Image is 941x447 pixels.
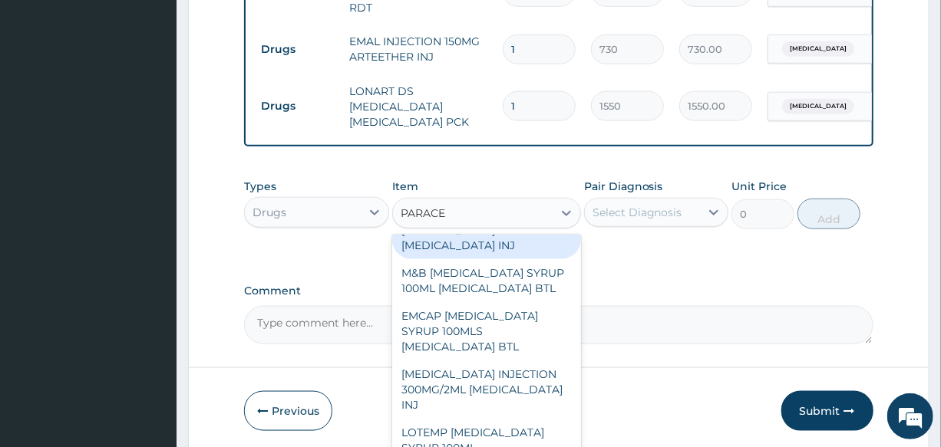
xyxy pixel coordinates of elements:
div: [MEDICAL_DATA] INJECTION 300MG/2ML [MEDICAL_DATA] INJ [392,360,581,419]
img: d_794563401_company_1708531726252_794563401 [28,77,62,115]
label: Types [244,180,276,193]
div: Chat with us now [80,86,258,106]
span: [MEDICAL_DATA] [782,99,854,114]
td: EMAL INJECTION 150MG ARTEETHER INJ [342,26,495,72]
div: M&B [MEDICAL_DATA] SYRUP 100ML [MEDICAL_DATA] BTL [392,259,581,302]
span: We're online! [89,129,212,284]
div: Minimize live chat window [252,8,289,44]
td: Drugs [253,35,342,64]
button: Previous [244,391,332,431]
div: EMCAP [MEDICAL_DATA] SYRUP 100MLS [MEDICAL_DATA] BTL [392,302,581,360]
div: Select Diagnosis [593,205,682,220]
label: Unit Price [731,179,787,194]
span: [MEDICAL_DATA] [782,41,854,57]
div: Drugs [253,205,286,220]
td: LONART DS [MEDICAL_DATA] [MEDICAL_DATA] PCK [342,76,495,137]
div: [MEDICAL_DATA] 300MG [MEDICAL_DATA] INJ [392,216,581,259]
button: Add [797,199,860,229]
label: Comment [244,284,873,297]
label: Pair Diagnosis [584,179,663,194]
textarea: Type your message and hit 'Enter' [8,291,292,344]
button: Submit [781,391,873,431]
label: Item [392,179,418,194]
td: Drugs [253,92,342,120]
